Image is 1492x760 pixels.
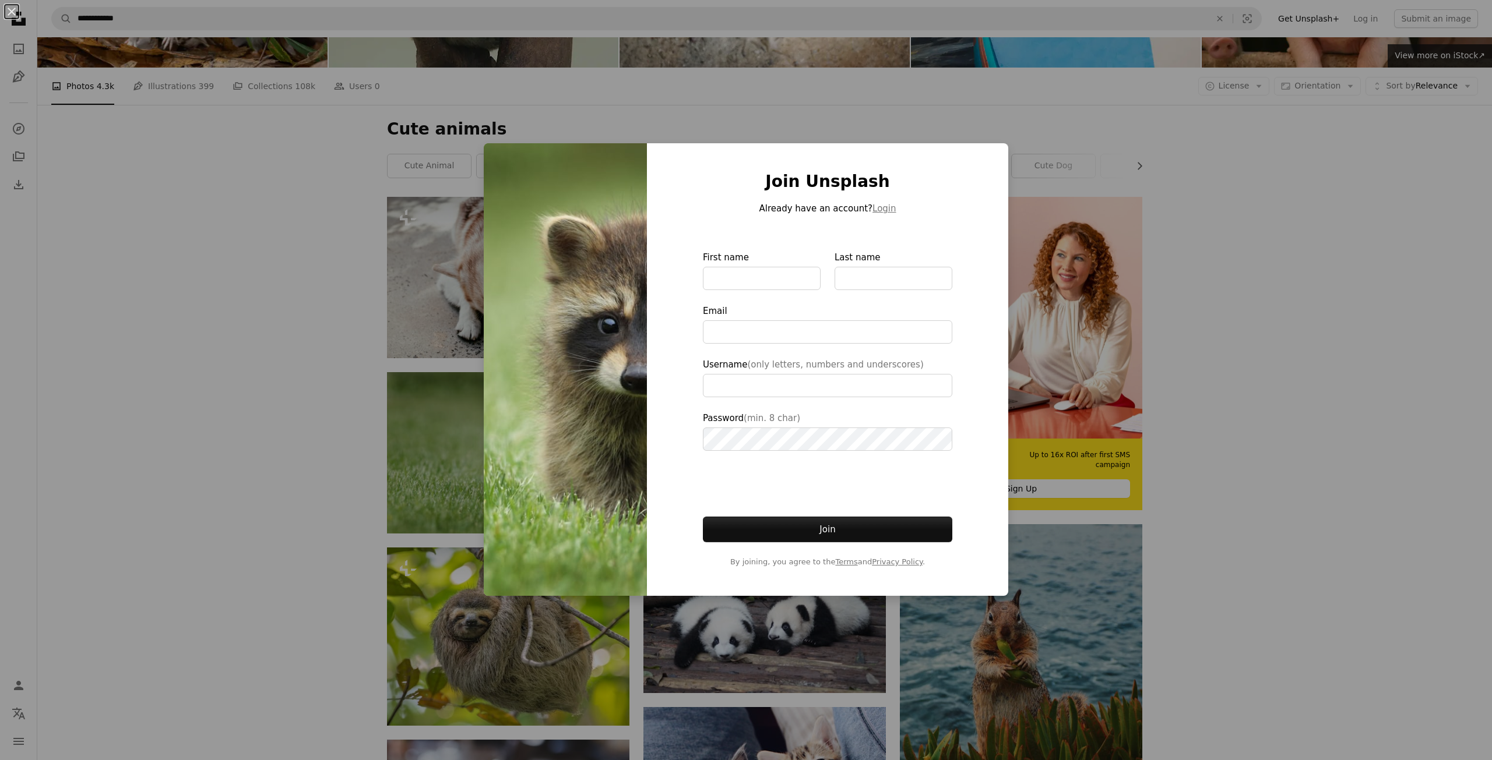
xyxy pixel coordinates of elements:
[703,171,952,192] h1: Join Unsplash
[703,374,952,397] input: Username(only letters, numbers and underscores)
[747,359,923,370] span: (only letters, numbers and underscores)
[703,267,821,290] input: First name
[484,143,647,596] img: photo-1497752531616-c3afd9760a11
[703,320,952,344] input: Email
[744,413,800,423] span: (min. 8 char)
[835,267,952,290] input: Last name
[835,557,857,566] a: Terms
[703,517,952,542] button: Join
[703,304,952,344] label: Email
[703,358,952,397] label: Username
[703,202,952,215] p: Already have an account?
[703,427,952,451] input: Password(min. 8 char)
[703,250,821,290] label: First name
[835,250,952,290] label: Last name
[872,557,923,566] a: Privacy Policy
[703,411,952,451] label: Password
[703,556,952,568] span: By joining, you agree to the and .
[872,202,896,215] button: Login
